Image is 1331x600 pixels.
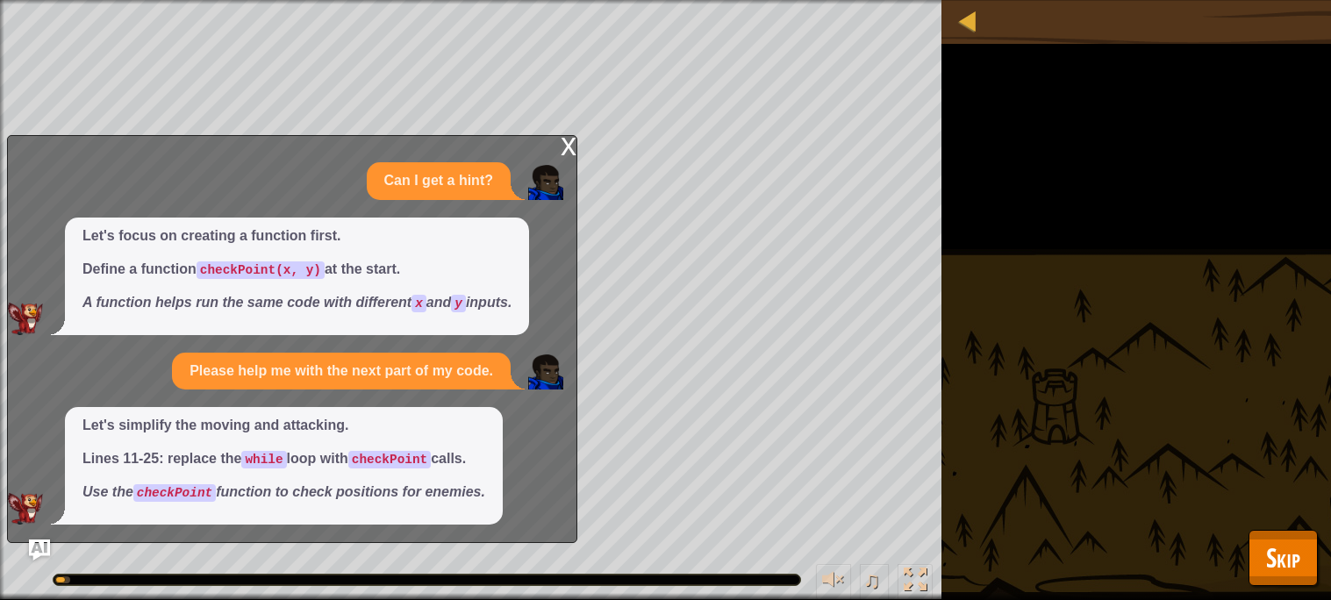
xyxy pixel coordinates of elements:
[190,361,493,382] p: Please help me with the next part of my code.
[29,539,50,561] button: Ask AI
[1249,530,1318,586] button: Skip
[411,295,426,312] code: x
[528,354,563,389] img: Player
[561,136,576,154] div: x
[8,303,43,334] img: AI
[82,260,512,280] p: Define a function at the start.
[8,493,43,525] img: AI
[384,171,493,191] p: Can I get a hint?
[1266,539,1300,575] span: Skip
[197,261,325,279] code: checkPoint(x, y)
[82,449,485,469] p: Lines 11-25: replace the loop with calls.
[816,564,851,600] button: Adjust volume
[863,567,881,593] span: ♫
[82,416,485,436] p: Let's simplify the moving and attacking.
[82,295,512,310] em: A function helps run the same code with different and inputs.
[860,564,890,600] button: ♫
[348,451,431,468] code: checkPoint
[898,564,933,600] button: Toggle fullscreen
[133,484,216,502] code: checkPoint
[451,295,466,312] code: y
[82,226,512,246] p: Let's focus on creating a function first.
[528,165,563,200] img: Player
[82,484,485,499] em: Use the function to check positions for enemies.
[241,451,286,468] code: while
